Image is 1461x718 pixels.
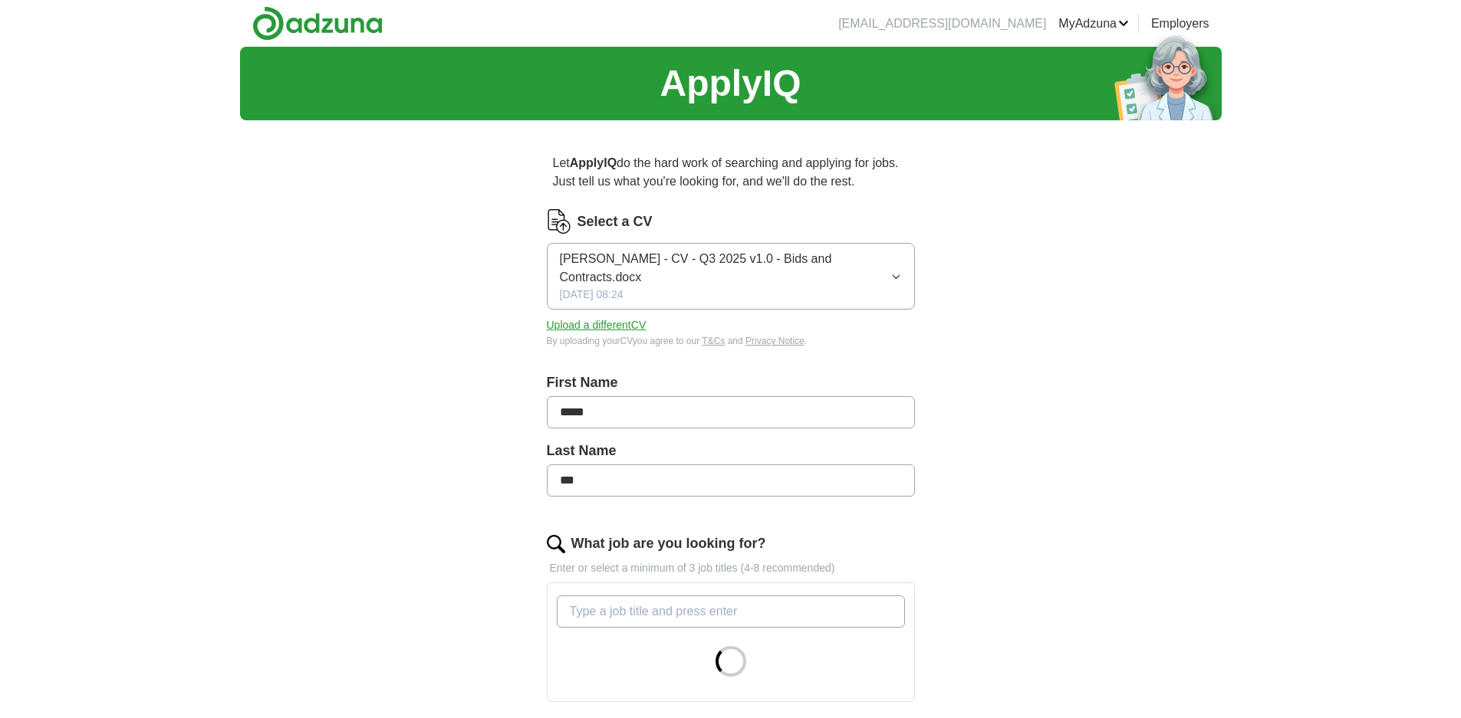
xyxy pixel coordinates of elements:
[560,250,890,287] span: [PERSON_NAME] - CV - Q3 2025 v1.0 - Bids and Contracts.docx
[547,243,915,310] button: [PERSON_NAME] - CV - Q3 2025 v1.0 - Bids and Contracts.docx[DATE] 08:24
[838,15,1046,33] li: [EMAIL_ADDRESS][DOMAIN_NAME]
[547,560,915,576] p: Enter or select a minimum of 3 job titles (4-8 recommended)
[660,56,801,111] h1: ApplyIQ
[252,6,383,41] img: Adzuna logo
[547,372,915,393] label: First Name
[571,533,766,554] label: What job are you looking for?
[547,209,571,234] img: CV Icon
[547,535,565,553] img: search.png
[560,287,624,303] span: [DATE] 08:24
[1151,15,1209,33] a: Employers
[557,595,905,628] input: Type a job title and press enter
[547,148,915,197] p: Let do the hard work of searching and applying for jobs. Just tell us what you're looking for, an...
[547,317,647,333] button: Upload a differentCV
[547,441,915,461] label: Last Name
[702,336,725,346] a: T&Cs
[1058,15,1129,33] a: MyAdzuna
[745,336,805,346] a: Privacy Notice
[547,334,915,348] div: By uploading your CV you agree to our and .
[570,156,617,169] strong: ApplyIQ
[577,211,653,232] label: Select a CV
